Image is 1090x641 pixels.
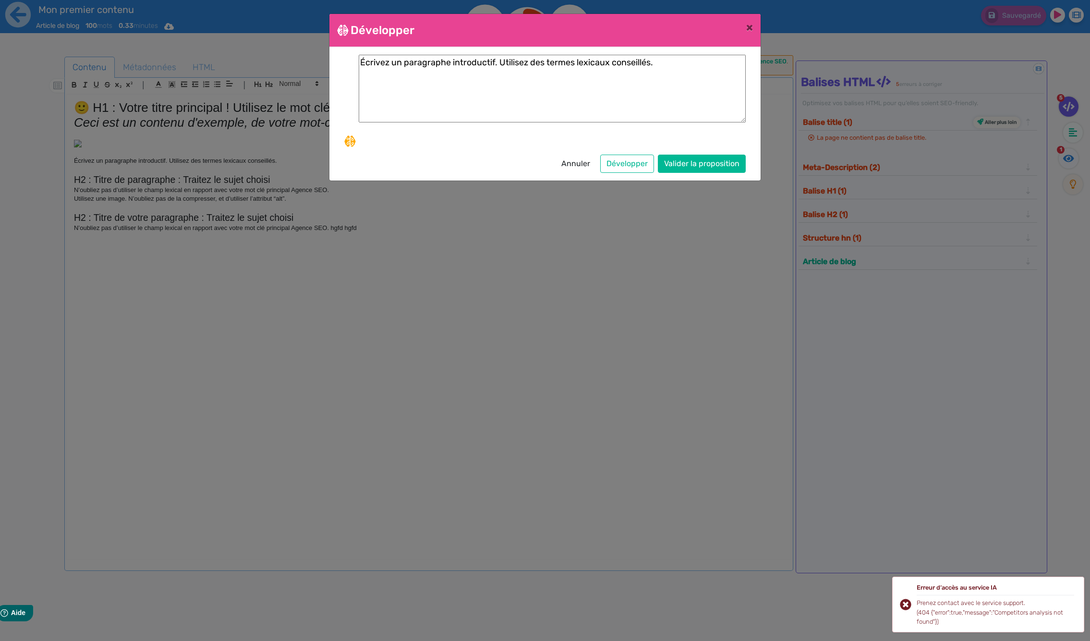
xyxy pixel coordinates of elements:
[555,155,596,173] button: Annuler
[917,598,1074,626] div: Prenez contact avec le service support. (404 {"error":true,"message":"Competitors analysis not fo...
[917,583,1074,595] div: Erreur d‘accès au service IA
[49,8,63,15] span: Aide
[746,21,753,34] span: ×
[739,14,761,41] button: Close
[600,155,654,173] button: Développer
[658,155,746,173] button: Valider la proposition
[337,22,414,39] h4: Développer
